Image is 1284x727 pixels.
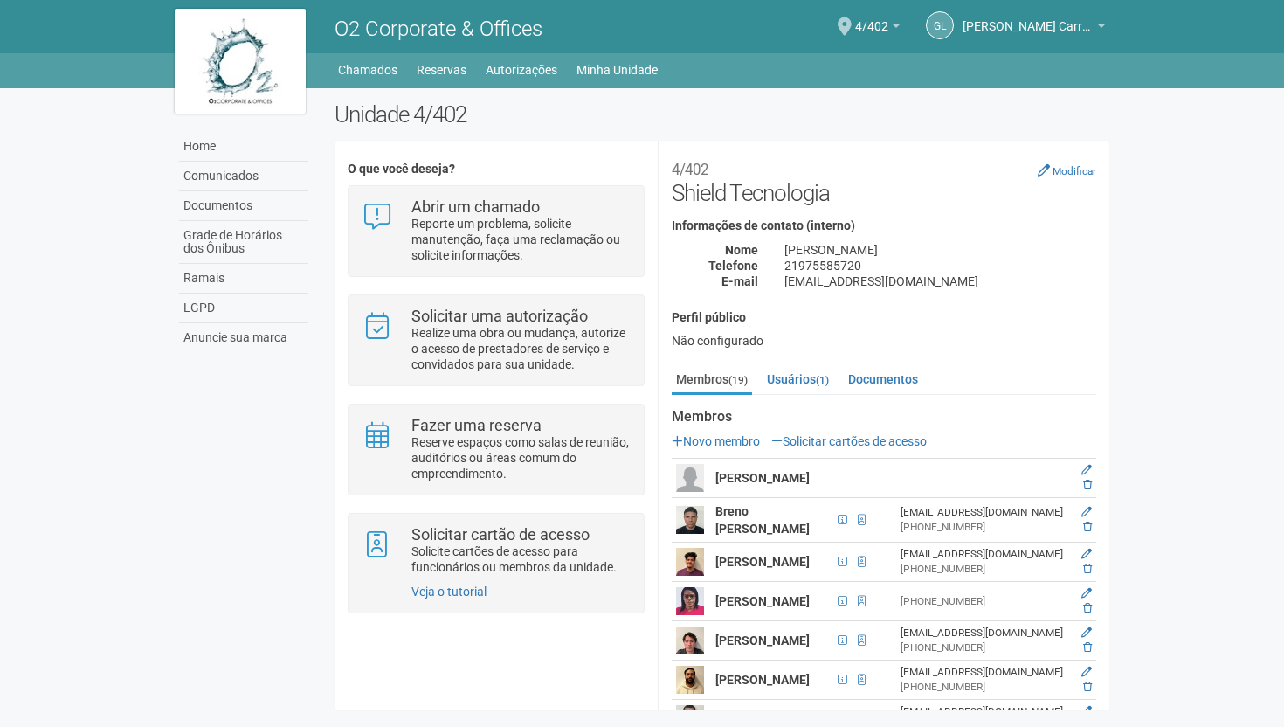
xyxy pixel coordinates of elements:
[417,58,466,82] a: Reservas
[672,409,1096,425] strong: Membros
[1081,666,1092,678] a: Editar membro
[1081,506,1092,518] a: Editar membro
[715,673,810,687] strong: [PERSON_NAME]
[179,294,308,323] a: LGPD
[179,221,308,264] a: Grade de Horários dos Ônibus
[362,308,630,372] a: Solicitar uma autorização Realize uma obra ou mudança, autorize o acesso de prestadores de serviç...
[1083,602,1092,614] a: Excluir membro
[576,58,658,82] a: Minha Unidade
[362,199,630,263] a: Abrir um chamado Reporte um problema, solicite manutenção, faça uma reclamação ou solicite inform...
[771,258,1109,273] div: 21975585720
[1081,587,1092,599] a: Editar membro
[844,366,922,392] a: Documentos
[1053,165,1096,177] small: Modificar
[1083,479,1092,491] a: Excluir membro
[963,3,1094,33] span: Gabriel Lemos Carreira dos Reis
[362,418,630,481] a: Fazer uma reserva Reserve espaços como salas de reunião, auditórios ou áreas comum do empreendime...
[1081,627,1092,639] a: Editar membro
[175,9,306,114] img: logo.jpg
[411,216,631,263] p: Reporte um problema, solicite manutenção, faça uma reclamação ou solicite informações.
[1083,641,1092,654] a: Excluir membro
[411,434,631,481] p: Reserve espaços como salas de reunião, auditórios ou áreas comum do empreendimento.
[715,555,810,569] strong: [PERSON_NAME]
[1083,521,1092,533] a: Excluir membro
[816,374,829,386] small: (1)
[715,471,810,485] strong: [PERSON_NAME]
[708,259,758,273] strong: Telefone
[771,434,927,448] a: Solicitar cartões de acesso
[901,520,1067,535] div: [PHONE_NUMBER]
[901,704,1067,719] div: [EMAIL_ADDRESS][DOMAIN_NAME]
[335,101,1109,128] h2: Unidade 4/402
[901,562,1067,577] div: [PHONE_NUMBER]
[725,243,758,257] strong: Nome
[676,627,704,654] img: user.png
[963,22,1105,36] a: [PERSON_NAME] Carreira dos Reis
[179,323,308,352] a: Anuncie sua marca
[721,274,758,288] strong: E-mail
[715,594,810,608] strong: [PERSON_NAME]
[728,374,748,386] small: (19)
[338,58,397,82] a: Chamados
[855,3,888,33] span: 4/402
[1083,563,1092,575] a: Excluir membro
[926,11,954,39] a: GL
[179,132,308,162] a: Home
[901,547,1067,562] div: [EMAIL_ADDRESS][DOMAIN_NAME]
[1081,548,1092,560] a: Editar membro
[411,325,631,372] p: Realize uma obra ou mudança, autorize o acesso de prestadores de serviço e convidados para sua un...
[676,464,704,492] img: user.png
[901,640,1067,655] div: [PHONE_NUMBER]
[1081,464,1092,476] a: Editar membro
[901,505,1067,520] div: [EMAIL_ADDRESS][DOMAIN_NAME]
[672,311,1096,324] h4: Perfil público
[486,58,557,82] a: Autorizações
[771,273,1109,289] div: [EMAIL_ADDRESS][DOMAIN_NAME]
[901,680,1067,695] div: [PHONE_NUMBER]
[855,22,900,36] a: 4/402
[179,191,308,221] a: Documentos
[771,242,1109,258] div: [PERSON_NAME]
[676,506,704,534] img: user.png
[411,544,631,575] p: Solicite cartões de acesso para funcionários ou membros da unidade.
[901,665,1067,680] div: [EMAIL_ADDRESS][DOMAIN_NAME]
[672,161,708,178] small: 4/402
[335,17,542,41] span: O2 Corporate & Offices
[348,163,644,176] h4: O que você deseja?
[676,548,704,576] img: user.png
[672,333,1096,349] div: Não configurado
[1038,163,1096,177] a: Modificar
[179,162,308,191] a: Comunicados
[411,416,542,434] strong: Fazer uma reserva
[672,434,760,448] a: Novo membro
[411,307,588,325] strong: Solicitar uma autorização
[411,197,540,216] strong: Abrir um chamado
[179,264,308,294] a: Ramais
[676,666,704,694] img: user.png
[411,585,487,599] a: Veja o tutorial
[901,594,1067,609] div: [PHONE_NUMBER]
[676,587,704,615] img: user.png
[411,525,590,544] strong: Solicitar cartão de acesso
[901,626,1067,640] div: [EMAIL_ADDRESS][DOMAIN_NAME]
[362,527,630,575] a: Solicitar cartão de acesso Solicite cartões de acesso para funcionários ou membros da unidade.
[1081,705,1092,717] a: Editar membro
[715,504,810,536] strong: Breno [PERSON_NAME]
[672,154,1096,206] h2: Shield Tecnologia
[672,219,1096,232] h4: Informações de contato (interno)
[672,366,752,395] a: Membros(19)
[715,634,810,647] strong: [PERSON_NAME]
[763,366,833,392] a: Usuários(1)
[1083,681,1092,693] a: Excluir membro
